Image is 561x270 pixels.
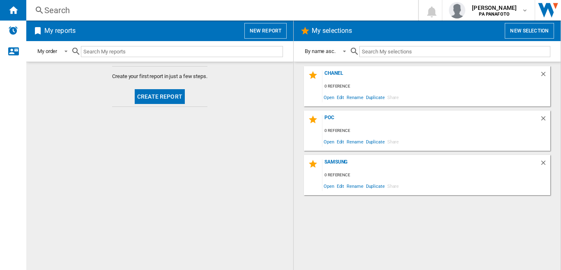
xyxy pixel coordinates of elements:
div: Search [44,5,397,16]
span: Share [386,92,400,103]
input: Search My reports [81,46,283,57]
b: PA PANAFOTO [479,12,510,17]
span: Share [386,180,400,192]
input: Search My selections [359,46,550,57]
span: Duplicate [365,180,386,192]
h2: My reports [43,23,77,39]
span: Edit [336,180,346,192]
span: Duplicate [365,136,386,147]
div: Delete [540,115,550,126]
div: Delete [540,159,550,170]
img: alerts-logo.svg [8,25,18,35]
span: [PERSON_NAME] [472,4,517,12]
button: Create report [135,89,185,104]
span: Edit [336,136,346,147]
div: SAMSUNG [322,159,540,170]
div: 0 reference [322,170,550,180]
span: Share [386,136,400,147]
span: Rename [345,136,364,147]
div: 0 reference [322,126,550,136]
span: Edit [336,92,346,103]
span: Create your first report in just a few steps. [112,73,207,80]
div: 0 reference [322,81,550,92]
span: Rename [345,180,364,192]
div: By name asc. [305,48,336,54]
div: My order [37,48,57,54]
img: profile.jpg [449,2,465,18]
span: Duplicate [365,92,386,103]
span: Open [322,180,336,192]
button: New report [244,23,287,39]
h2: My selections [310,23,354,39]
button: New selection [505,23,554,39]
div: Chanel [322,70,540,81]
span: Open [322,136,336,147]
span: Open [322,92,336,103]
span: Rename [345,92,364,103]
div: Delete [540,70,550,81]
div: POC [322,115,540,126]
